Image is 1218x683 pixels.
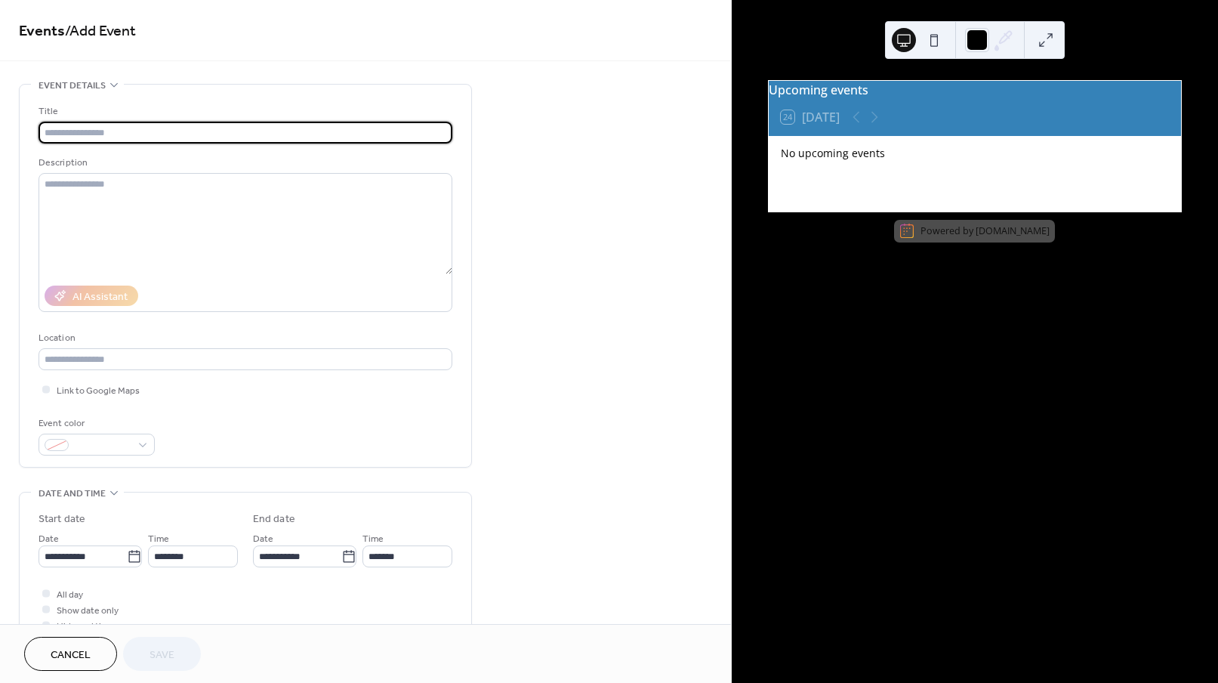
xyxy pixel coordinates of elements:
[57,603,119,619] span: Show date only
[148,531,169,547] span: Time
[39,531,59,547] span: Date
[57,587,83,603] span: All day
[781,145,1169,161] div: No upcoming events
[769,81,1181,99] div: Upcoming events
[253,511,295,527] div: End date
[39,416,152,431] div: Event color
[253,531,273,547] span: Date
[362,531,384,547] span: Time
[57,619,114,635] span: Hide end time
[24,637,117,671] button: Cancel
[39,78,106,94] span: Event details
[57,383,140,399] span: Link to Google Maps
[39,155,449,171] div: Description
[976,224,1050,237] a: [DOMAIN_NAME]
[39,486,106,502] span: Date and time
[39,511,85,527] div: Start date
[39,330,449,346] div: Location
[920,224,1050,237] div: Powered by
[39,104,449,119] div: Title
[65,17,136,46] span: / Add Event
[19,17,65,46] a: Events
[51,647,91,663] span: Cancel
